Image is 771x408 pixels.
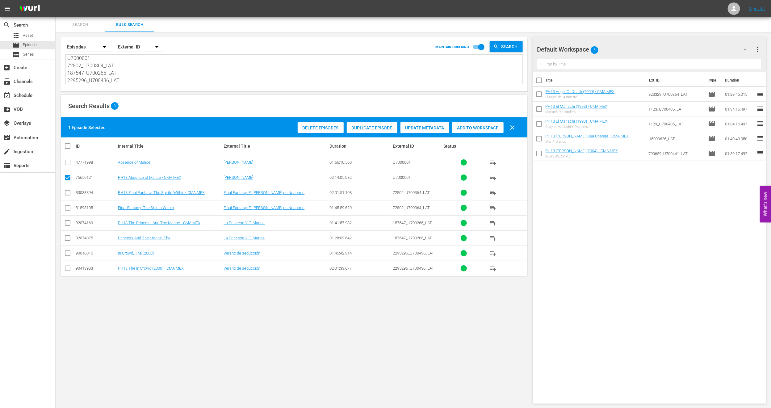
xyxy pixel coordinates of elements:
span: Asset [23,32,33,39]
span: 2295296_U700436_LAT [393,266,434,271]
span: Create [3,64,10,71]
div: 01:28:09.642 [329,236,391,240]
div: 02:14:05.032 [329,175,391,180]
span: Duplicate Episode [347,125,397,130]
span: menu [4,5,11,12]
a: Verano de seducción [224,266,260,271]
span: playlist_add [490,174,497,181]
button: playlist_add [486,185,501,200]
div: Duration [329,144,391,149]
th: Type [705,72,722,89]
span: reorder [757,149,764,157]
textarea: U7000001 72802_U700364_LAT 187547_U700265_LAT 2295296_U700436_LAT [67,56,522,84]
div: El Ángel de la muerte [546,95,615,99]
span: Episode [708,150,716,157]
a: Final Fantasy: El [PERSON_NAME] en Nosotros [224,190,304,195]
span: playlist_add [490,159,497,166]
button: Delete Episodes [298,122,344,133]
a: Princess And The Marine, The [118,236,170,240]
div: ID [76,144,116,149]
a: Final Fantasy: El [PERSON_NAME] en Nosotros [224,205,304,210]
div: Mar Profundo [546,140,629,144]
td: 790659_U700441_LAT [646,146,706,161]
span: Episode [23,42,37,48]
button: playlist_add [486,216,501,230]
div: External Title [224,144,327,149]
span: Overlays [3,120,10,127]
span: playlist_add [490,219,497,227]
a: Final Fantasy: The Spirits Within [118,205,174,210]
a: PH13 The In Crowd (2000) - CMA MEX [118,266,184,271]
div: 81598105 [76,205,116,210]
a: Verano de seducción [224,251,260,255]
span: 72802_U700364_LAT [393,205,430,210]
a: PH13 Angel Of Death (2009) - CMA MEX [546,89,615,94]
td: 01:39:17.492 [723,146,757,161]
span: Reports [3,162,10,169]
span: 187547_U700265_LAT [393,236,432,240]
a: Absence of Malice [118,160,150,165]
div: External ID [393,144,442,149]
span: Series [12,51,20,58]
a: PH13 [PERSON_NAME] (2004) - CMA MEX [546,149,618,153]
span: playlist_add [490,250,497,257]
th: Ext. ID [645,72,705,89]
div: 90016015 [76,251,116,255]
a: PH13 Absence of Malice - CMA MEX [118,175,181,180]
span: Add to Workspace [452,125,504,130]
span: clear [509,124,516,131]
a: PH13 The Princess And The Marine - CMA MEX [118,221,200,225]
img: ans4CAIJ8jUAAAAAAAAAAAAAAAAAAAAAAAAgQb4GAAAAAAAAAAAAAAAAAAAAAAAAJMjXAAAAAAAAAAAAAAAAAAAAAAAAgAT5G... [15,2,44,16]
span: more_vert [754,46,761,53]
td: 1123_U700405_LAT [646,116,706,131]
div: 82074075 [76,236,116,240]
button: clear [505,120,520,135]
div: 01:41:57.982 [329,221,391,225]
button: playlist_add [486,200,501,215]
span: Update Metadata [400,125,449,130]
div: [PERSON_NAME] [546,154,618,158]
div: Internal Title [118,144,222,149]
div: 02:01:51.108 [329,190,391,195]
button: playlist_add [486,246,501,261]
span: playlist_add [490,265,497,272]
span: Search [59,21,101,28]
td: 923329_U700354_LAT [646,87,706,102]
span: Episode [12,41,20,49]
a: PH13 El Mariachi (1993) - CMA MEX [546,104,608,109]
button: Add to Workspace [452,122,504,133]
div: 01:45:42.314 [329,251,391,255]
span: reorder [757,105,764,112]
a: La Princesa Y El Marine [224,236,265,240]
td: 1123_U700405_LAT [646,102,706,116]
td: 01:34:16.497 [723,102,757,116]
div: 75650121 [76,175,116,180]
div: 90413933 [76,266,116,271]
span: 8 [111,104,119,108]
button: Open Feedback Widget [760,186,771,222]
button: playlist_add [486,231,501,246]
span: 72802_U700364_LAT [393,190,430,195]
button: Duplicate Episode [347,122,397,133]
div: Episodes [65,38,112,56]
td: U5000626_LAT [646,131,706,146]
span: Episode [708,135,716,142]
button: Search [490,41,523,52]
p: MAINTAIN ORDERING [436,45,469,49]
button: more_vert [754,42,761,57]
span: 2295296_U700436_LAT [393,251,434,255]
span: Series [23,51,34,57]
a: Sign Out [749,6,765,11]
span: Episode [708,120,716,128]
span: Delete Episodes [298,125,344,130]
a: [PERSON_NAME] [224,175,253,180]
div: 47771998 [76,160,116,165]
button: playlist_add [486,170,501,185]
button: playlist_add [486,261,501,276]
span: 187547_U700265_LAT [393,221,432,225]
div: External ID [118,38,164,56]
a: In Crowd, The (2000) [118,251,154,255]
span: U7000001 [393,175,411,180]
span: Asset [12,32,20,39]
span: Search Results [68,102,110,110]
